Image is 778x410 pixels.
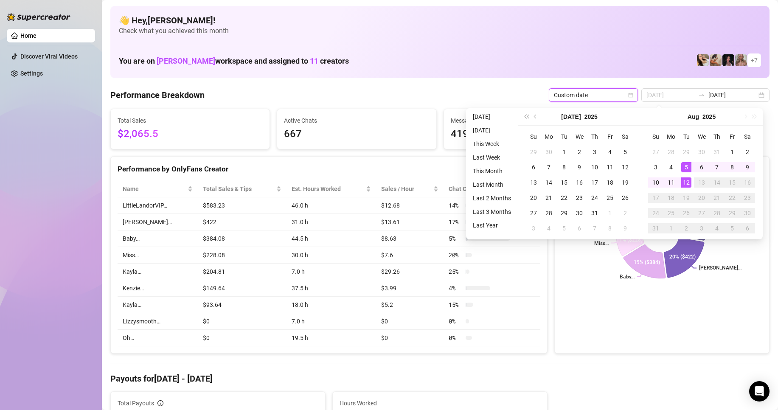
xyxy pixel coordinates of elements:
li: [DATE] [469,112,514,122]
span: Check what you achieved this month [119,26,761,36]
li: Last 3 Months [469,207,514,217]
span: swap-right [698,92,705,98]
td: 19.5 h [286,330,376,346]
td: $7.6 [376,247,444,264]
a: Discover Viral Videos [20,53,78,60]
text: Miss… [594,240,609,246]
a: Home [20,32,37,39]
div: 20 [697,193,707,203]
td: Oh… [118,330,198,346]
td: 2025-08-25 [663,205,679,221]
div: 6 [742,223,753,233]
div: 30 [574,208,584,218]
span: 4197 [451,126,596,142]
td: 2025-07-15 [556,175,572,190]
td: 2025-08-15 [725,175,740,190]
td: 2025-08-01 [602,205,618,221]
div: 6 [697,162,707,172]
div: 8 [727,162,737,172]
div: 11 [605,162,615,172]
td: 2025-08-07 [587,221,602,236]
div: 19 [681,193,691,203]
td: 2025-08-23 [740,190,755,205]
li: [DATE] [469,125,514,135]
div: 12 [681,177,691,188]
div: 7 [712,162,722,172]
div: 11 [666,177,676,188]
img: Kayla (@kaylathaylababy) [710,54,722,66]
div: Open Intercom Messenger [749,381,770,402]
span: Total Sales [118,116,263,125]
span: $2,065.5 [118,126,263,142]
div: 2 [742,147,753,157]
div: 22 [727,193,737,203]
li: Last Month [469,180,514,190]
div: 10 [590,162,600,172]
th: Name [118,181,198,197]
div: 16 [742,177,753,188]
div: 12 [620,162,630,172]
td: 2025-08-29 [725,205,740,221]
td: 2025-08-03 [648,160,663,175]
td: 2025-07-20 [526,190,541,205]
td: $8.63 [376,230,444,247]
td: $13.61 [376,214,444,230]
td: 2025-08-21 [709,190,725,205]
div: 2 [620,208,630,218]
div: 21 [712,193,722,203]
td: 2025-08-07 [709,160,725,175]
td: 2025-08-06 [572,221,587,236]
span: 17 % [449,217,462,227]
td: 2025-07-03 [587,144,602,160]
td: 31.0 h [286,214,376,230]
td: 2025-08-18 [663,190,679,205]
td: 2025-08-30 [740,205,755,221]
td: 18.0 h [286,297,376,313]
li: This Week [469,139,514,149]
button: Choose a month [561,108,581,125]
div: 20 [528,193,539,203]
td: LittleLandorVIP… [118,197,198,214]
td: 2025-08-09 [740,160,755,175]
div: 28 [712,208,722,218]
td: 2025-07-21 [541,190,556,205]
td: $29.26 [376,264,444,280]
span: 5 % [449,234,462,243]
td: Kayla… [118,264,198,280]
li: This Month [469,166,514,176]
th: Fr [725,129,740,144]
span: 20 % [449,250,462,260]
td: $93.64 [198,297,286,313]
div: 18 [666,193,676,203]
div: 30 [697,147,707,157]
th: Sa [740,129,755,144]
div: 17 [590,177,600,188]
div: 27 [528,208,539,218]
div: 15 [559,177,569,188]
div: 4 [712,223,722,233]
span: [PERSON_NAME] [157,56,215,65]
span: 4 % [449,284,462,293]
td: 2025-08-20 [694,190,709,205]
td: $3.99 [376,280,444,297]
td: 2025-08-13 [694,175,709,190]
span: Hours Worked [340,399,540,408]
div: 13 [697,177,707,188]
div: 24 [651,208,661,218]
div: 7 [544,162,554,172]
th: Mo [663,129,679,144]
td: Lizzysmooth… [118,313,198,330]
td: 2025-09-01 [663,221,679,236]
th: Chat Conversion [444,181,540,197]
td: 2025-08-08 [725,160,740,175]
td: 2025-07-27 [648,144,663,160]
td: 2025-07-10 [587,160,602,175]
button: Choose a month [688,108,699,125]
td: $12.68 [376,197,444,214]
div: 29 [727,208,737,218]
span: 0 % [449,333,462,343]
div: 16 [574,177,584,188]
div: 5 [620,147,630,157]
div: 13 [528,177,539,188]
div: 3 [528,223,539,233]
